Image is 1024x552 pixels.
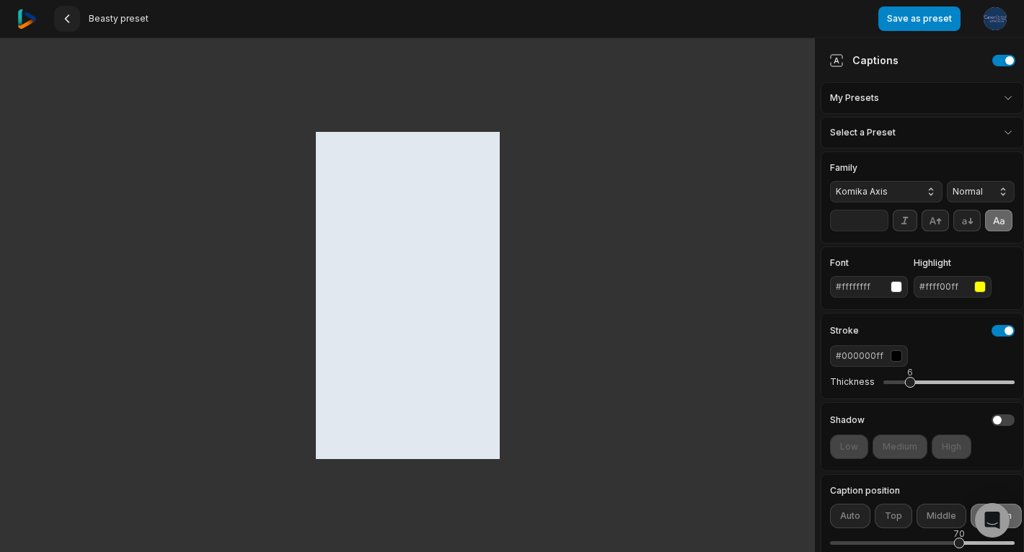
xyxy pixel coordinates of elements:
div: #ffffffff [836,280,885,293]
div: #000000ff [836,350,885,362]
h4: Stroke [830,326,859,335]
label: Family [830,164,943,172]
button: Low [830,435,868,459]
button: Medium [873,435,927,459]
div: 6 [907,366,913,379]
div: 70 [953,527,965,540]
button: Middle [917,504,966,528]
h4: Shadow [830,416,865,424]
span: Normal [953,185,986,198]
img: reap [17,9,37,29]
div: Captions [829,53,899,68]
button: #ffff00ff [914,276,992,298]
label: Highlight [914,259,992,267]
button: Bottom [971,504,1022,528]
span: Komika Axis [836,185,914,198]
label: Thickness [830,376,875,388]
button: Auto [830,504,870,528]
button: #ffffffff [830,276,908,298]
button: Save as preset [878,6,961,31]
label: Caption position [830,486,1015,495]
button: #000000ff [830,345,908,367]
div: My Presets [821,82,1024,114]
button: Komika Axis [830,181,943,202]
div: #ffff00ff [919,280,968,293]
button: High [932,435,971,459]
div: Select a Preset [821,117,1024,148]
button: Normal [947,181,1015,202]
button: Top [875,504,912,528]
span: Beasty preset [89,13,149,25]
label: Font [830,259,908,267]
div: Open Intercom Messenger [975,503,1010,538]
